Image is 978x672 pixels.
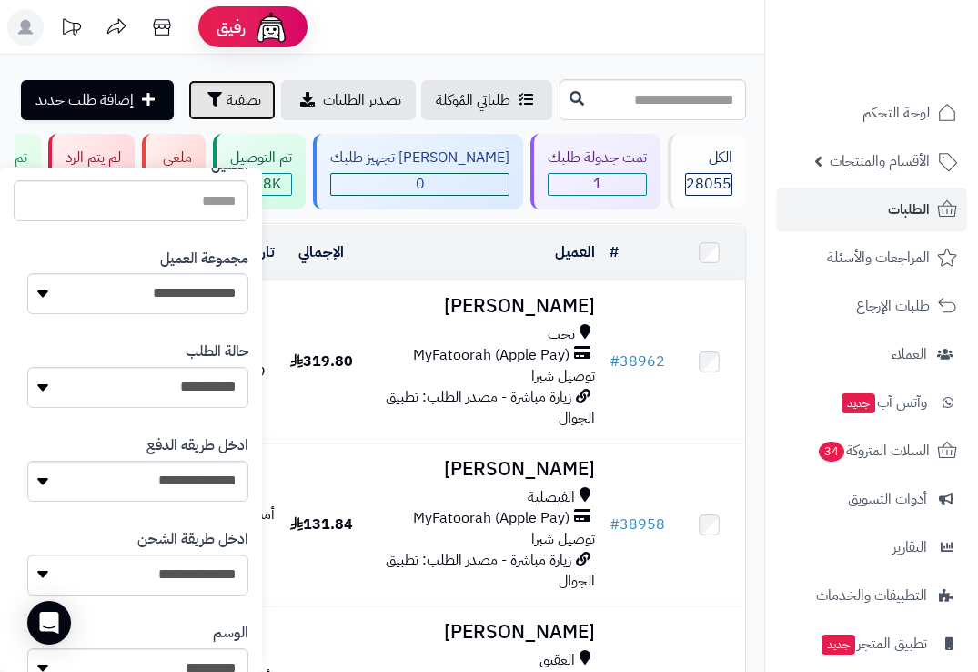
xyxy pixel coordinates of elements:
[822,635,855,655] span: جديد
[531,365,595,387] span: توصيل شبرا
[159,148,192,168] div: ملغي
[227,89,261,111] span: تصفية
[230,148,292,168] div: تم التوصيل
[776,284,967,328] a: طلبات الإرجاع
[555,241,595,263] a: العميل
[66,148,121,168] div: لم يتم الرد
[209,134,309,209] a: تم التوصيل 23.8K
[217,16,246,38] span: رفيق
[776,525,967,569] a: التقارير
[45,134,138,209] a: لم يتم الرد 1
[610,351,620,372] span: #
[664,134,750,209] a: الكل28055
[528,487,575,508] span: الفيصلية
[281,80,416,120] a: تصدير الطلبات
[856,293,930,319] span: طلبات الإرجاع
[253,9,289,46] img: ai-face.png
[830,148,930,174] span: الأقسام والمنتجات
[186,341,248,362] label: حالة الطلب
[776,622,967,666] a: تطبيق المتجرجديد
[527,134,664,209] a: تمت جدولة طلبك 1
[610,351,665,372] a: #38962
[21,80,174,120] a: إضافة طلب جديد
[290,351,353,372] span: 319.80
[776,188,967,231] a: الطلبات
[549,174,646,195] span: 1
[290,514,353,535] span: 131.84
[776,429,967,473] a: السلات المتروكة34
[27,601,71,645] div: Open Intercom Messenger
[413,508,570,529] span: MyFatoorah (Apple Pay)
[776,477,967,521] a: أدوات التسويق
[548,324,575,345] span: نخب
[146,435,248,456] label: ادخل طريقه الدفع
[610,241,619,263] a: #
[368,296,595,317] h3: [PERSON_NAME]
[330,148,509,168] div: [PERSON_NAME] تجهيز طلبك
[48,9,94,50] a: تحديثات المنصة
[35,89,134,111] span: إضافة طلب جديد
[776,332,967,376] a: العملاء
[827,245,930,270] span: المراجعات والأسئلة
[211,155,248,176] label: العميل
[531,528,595,550] span: توصيل شبرا
[840,390,927,415] span: وآتس آب
[892,341,927,367] span: العملاء
[888,197,930,222] span: الطلبات
[548,148,647,168] div: تمت جدولة طلبك
[138,134,209,209] a: ملغي 3.9K
[892,535,927,560] span: التقارير
[309,134,527,209] a: [PERSON_NAME] تجهيز طلبك 0
[368,459,595,480] h3: [PERSON_NAME]
[610,514,665,535] a: #38958
[817,438,930,463] span: السلات المتروكة
[685,148,732,168] div: الكل
[331,174,509,195] span: 0
[413,345,570,366] span: MyFatoorah (Apple Pay)
[842,393,875,413] span: جديد
[818,441,846,463] span: 34
[436,89,510,111] span: طلباتي المُوكلة
[368,622,595,643] h3: [PERSON_NAME]
[816,583,927,608] span: التطبيقات والخدمات
[686,174,731,195] span: 28055
[137,529,248,550] label: ادخل طريقة الشحن
[820,631,927,657] span: تطبيق المتجر
[854,14,961,52] img: logo-2.png
[776,574,967,617] a: التطبيقات والخدمات
[776,381,967,424] a: وآتس آبجديد
[539,650,575,671] span: العقيق
[848,486,927,512] span: أدوات التسويق
[213,623,248,644] label: الوسم
[776,236,967,280] a: المراجعات والأسئلة
[160,249,248,270] label: مجموعة العميل
[386,386,595,429] span: زيارة مباشرة - مصدر الطلب: تطبيق الجوال
[188,80,276,120] button: تصفية
[776,91,967,135] a: لوحة التحكم
[610,514,620,535] span: #
[421,80,552,120] a: طلباتي المُوكلة
[386,549,595,592] span: زيارة مباشرة - مصدر الطلب: تطبيق الجوال
[298,241,344,263] a: الإجمالي
[862,100,930,126] span: لوحة التحكم
[323,89,401,111] span: تصدير الطلبات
